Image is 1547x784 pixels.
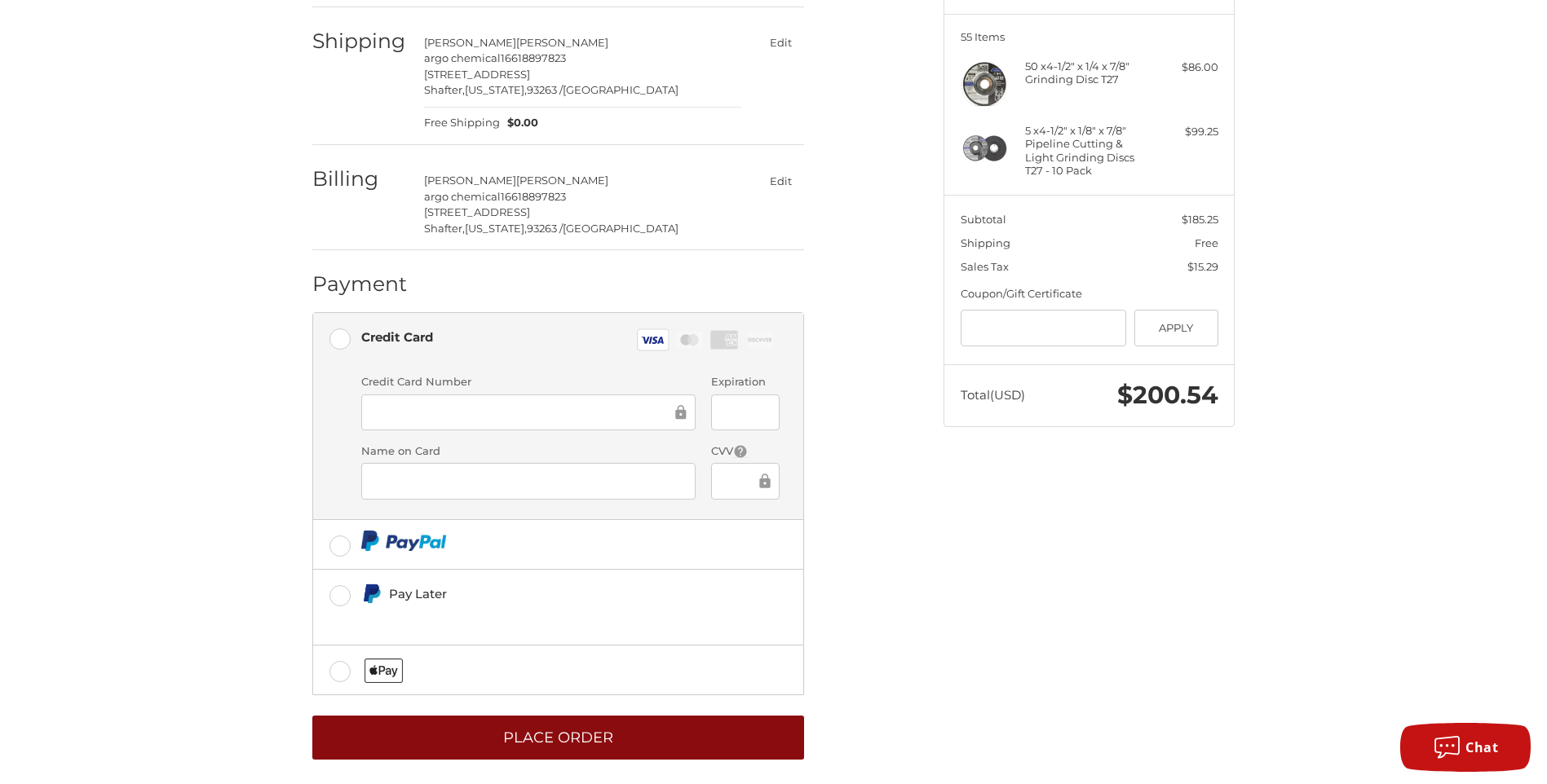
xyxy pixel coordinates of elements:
[424,83,465,96] span: Shafter,
[361,324,433,350] div: Credit Card
[1400,723,1531,772] button: Chat
[961,213,1006,226] span: Subtotal
[361,584,382,604] img: Pay Later icon
[361,531,447,551] img: PayPal icon
[465,83,527,96] span: [US_STATE],
[757,31,804,55] button: Edit
[373,403,672,421] iframe: Secure Credit Card Frame - Credit Card Number
[365,658,403,683] img: Applepay icon
[961,236,1010,249] span: Shipping
[1025,59,1150,86] h4: 50 x 4-1/2" x 1/4 x 7/8" Grinding Disc T27
[424,205,530,218] span: [STREET_ADDRESS]
[1182,213,1218,226] span: $185.25
[424,190,501,203] span: argo chemical
[711,374,779,390] label: Expiration
[373,472,684,491] iframe: Secure Credit Card Frame - Cardholder Name
[501,190,566,203] span: 16618897823
[1134,310,1218,346] button: Apply
[723,403,767,421] iframe: Secure Credit Card Frame - Expiration Date
[1154,124,1218,140] div: $99.25
[424,222,465,235] span: Shafter,
[516,174,608,187] span: [PERSON_NAME]
[312,166,408,192] h2: Billing
[1465,738,1498,756] span: Chat
[527,222,563,235] span: 93263 /
[312,271,408,297] h2: Payment
[501,51,566,64] span: 16618897823
[424,68,530,81] span: [STREET_ADDRESS]
[527,83,563,96] span: 93263 /
[961,387,1025,403] span: Total (USD)
[1187,260,1218,273] span: $15.29
[361,443,696,460] label: Name on Card
[389,580,692,607] div: Pay Later
[424,36,516,49] span: [PERSON_NAME]
[312,29,408,54] h2: Shipping
[361,610,692,625] iframe: PayPal Message 1
[1117,380,1218,410] span: $200.54
[757,169,804,192] button: Edit
[465,222,527,235] span: [US_STATE],
[961,260,1009,273] span: Sales Tax
[1154,59,1218,76] div: $86.00
[723,472,755,491] iframe: Secure Credit Card Frame - CVV
[516,36,608,49] span: [PERSON_NAME]
[1195,236,1218,249] span: Free
[961,286,1218,302] div: Coupon/Gift Certificate
[361,374,696,390] label: Credit Card Number
[1025,124,1150,177] h4: 5 x 4-1/2" x 1/8" x 7/8" Pipeline Cutting & Light Grinding Discs T27 - 10 Pack
[961,310,1127,346] input: Gift Certificate or Coupon Code
[563,83,678,96] span: [GEOGRAPHIC_DATA]
[424,174,516,187] span: [PERSON_NAME]
[711,443,779,460] label: CVV
[424,115,500,131] span: Free Shipping
[961,30,1218,43] h3: 55 Items
[500,115,539,131] span: $0.00
[424,51,501,64] span: argo chemical
[312,716,804,760] button: Place Order
[563,222,678,235] span: [GEOGRAPHIC_DATA]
